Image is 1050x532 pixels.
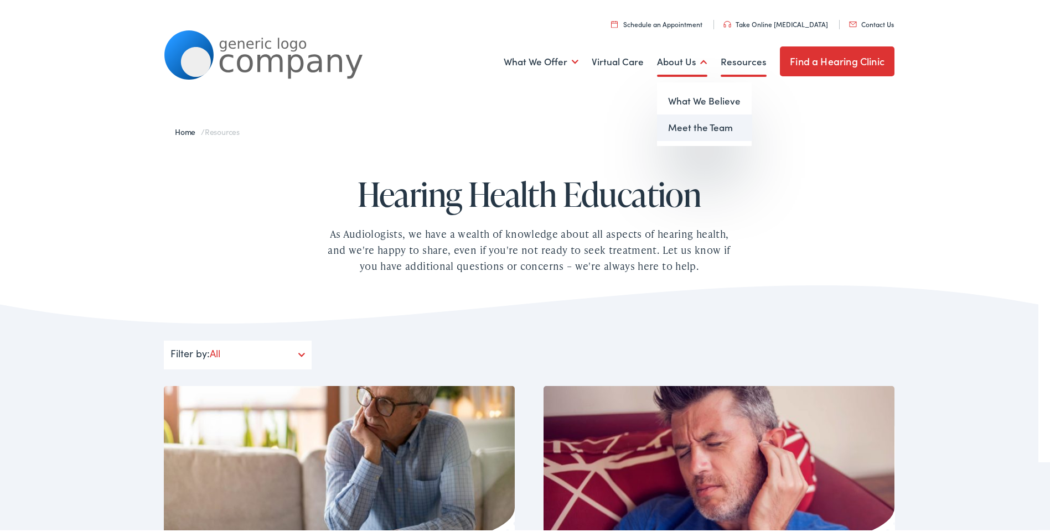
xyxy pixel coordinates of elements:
[780,44,894,74] a: Find a Hearing Clinic
[291,174,767,210] h1: Hearing Health Education
[849,19,857,25] img: utility icon
[723,19,731,25] img: utility icon
[721,39,767,80] a: Resources
[175,124,201,135] a: Home
[324,224,734,272] div: As Audiologists, we have a wealth of knowledge about all aspects of hearing health, and we're hap...
[657,39,707,80] a: About Us
[657,86,752,112] a: What We Believe
[175,124,240,135] span: /
[849,17,894,27] a: Contact Us
[611,18,618,25] img: utility icon
[504,39,578,80] a: What We Offer
[592,39,644,80] a: Virtual Care
[723,17,828,27] a: Take Online [MEDICAL_DATA]
[164,338,312,367] div: Filter by:
[205,124,240,135] span: Resources
[657,112,752,139] a: Meet the Team
[611,17,702,27] a: Schedule an Appointment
